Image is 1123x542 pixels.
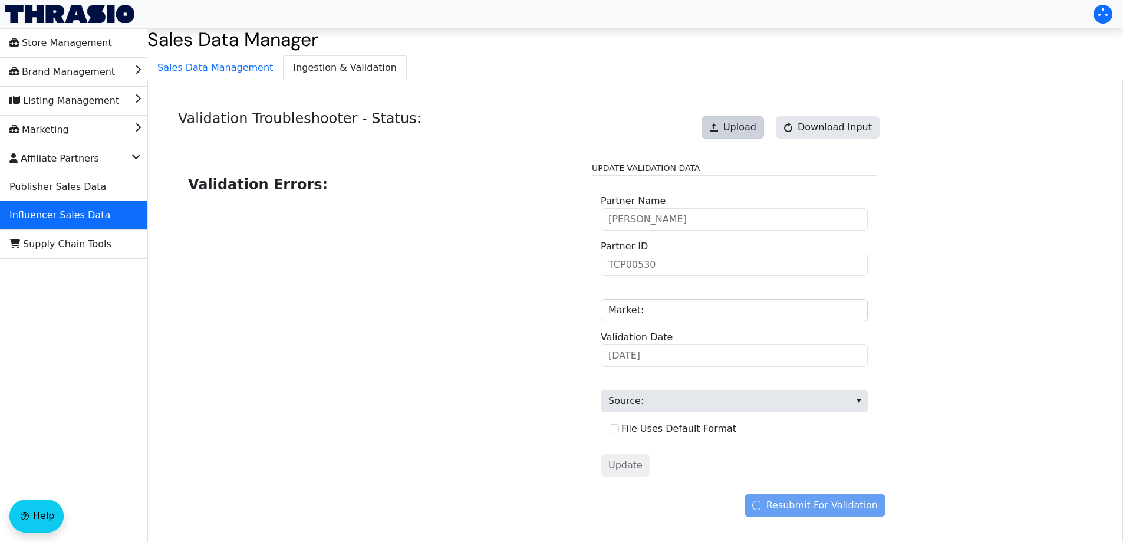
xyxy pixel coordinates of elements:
[284,56,406,80] span: Ingestion & Validation
[592,162,877,176] legend: Update Validation Data
[9,206,110,225] span: Influencer Sales Data
[178,110,421,149] h4: Validation Troubleshooter - Status:
[9,500,64,533] button: Help floatingactionbutton
[601,330,673,344] label: Validation Date
[9,63,115,81] span: Brand Management
[5,5,134,23] img: Thrasio Logo
[776,116,880,139] button: Download Input
[33,509,54,523] span: Help
[798,120,872,134] span: Download Input
[601,194,666,208] label: Partner Name
[148,56,282,80] span: Sales Data Management
[702,116,764,139] button: Upload
[601,390,868,412] span: Source:
[9,34,112,52] span: Store Management
[601,239,648,254] label: Partner ID
[9,149,99,168] span: Affiliate Partners
[723,120,756,134] span: Upload
[9,178,106,196] span: Publisher Sales Data
[9,120,69,139] span: Marketing
[9,235,111,254] span: Supply Chain Tools
[850,390,867,412] button: select
[621,423,736,434] label: File Uses Default Format
[188,174,573,195] h2: Validation Errors:
[147,28,1123,51] h2: Sales Data Manager
[9,91,119,110] span: Listing Management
